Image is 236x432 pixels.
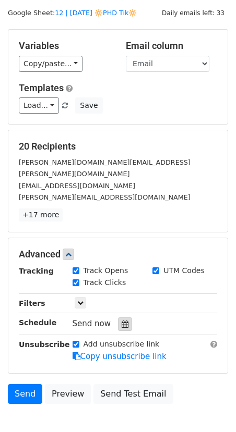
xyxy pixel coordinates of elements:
button: Save [75,97,102,114]
strong: Tracking [19,267,54,275]
label: Add unsubscribe link [84,339,160,350]
strong: Unsubscribe [19,340,70,349]
label: Track Clicks [84,277,126,288]
label: Track Opens [84,265,128,276]
small: [PERSON_NAME][EMAIL_ADDRESS][DOMAIN_NAME] [19,193,191,201]
a: Copy unsubscribe link [73,352,167,361]
a: Copy/paste... [19,56,82,72]
h5: 20 Recipients [19,141,217,152]
a: Load... [19,97,59,114]
a: 12 | [DATE] 🔆PHD Tik🔆 [55,9,137,17]
a: Preview [45,384,91,404]
a: +17 more [19,208,63,221]
a: Send Test Email [93,384,173,404]
small: Google Sheet: [8,9,137,17]
strong: Schedule [19,318,56,327]
a: Daily emails left: 33 [158,9,228,17]
span: Send now [73,319,111,328]
label: UTM Codes [163,265,204,276]
a: Send [8,384,42,404]
iframe: Chat Widget [184,382,236,432]
h5: Email column [126,40,217,52]
small: [EMAIL_ADDRESS][DOMAIN_NAME] [19,182,135,190]
span: Daily emails left: 33 [158,7,228,19]
a: Templates [19,82,64,93]
h5: Variables [19,40,110,52]
strong: Filters [19,299,45,307]
small: [PERSON_NAME][DOMAIN_NAME][EMAIL_ADDRESS][PERSON_NAME][DOMAIN_NAME] [19,158,191,178]
h5: Advanced [19,249,217,260]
